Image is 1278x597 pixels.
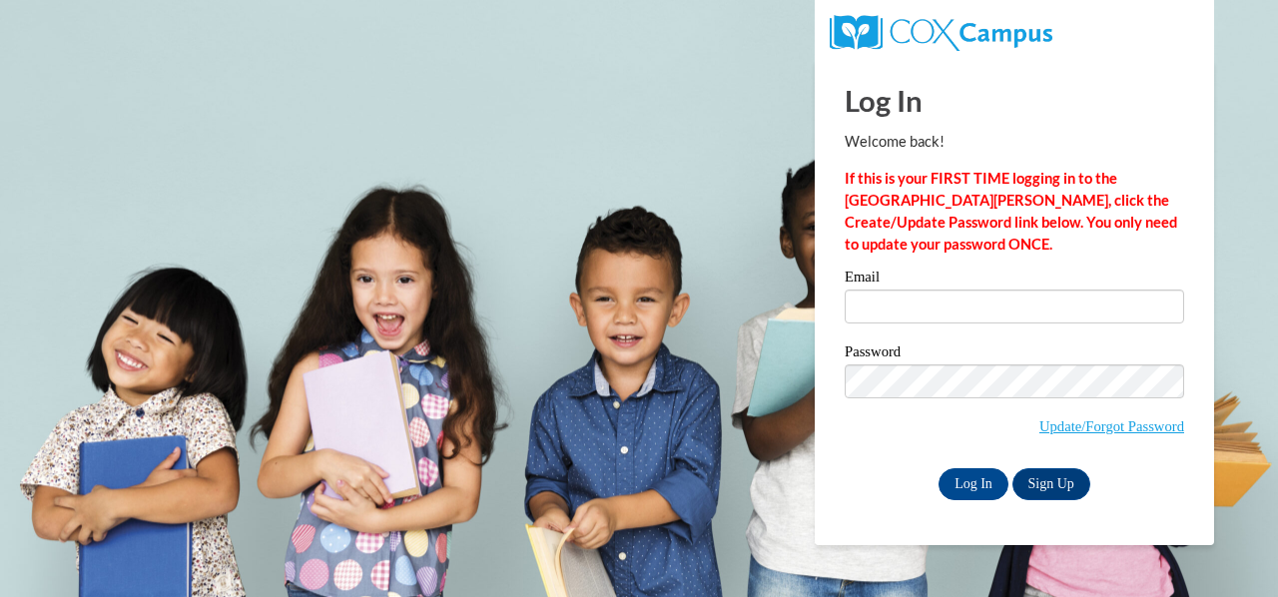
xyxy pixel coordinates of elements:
[830,15,1052,51] img: COX Campus
[845,344,1184,364] label: Password
[1039,418,1184,434] a: Update/Forgot Password
[845,131,1184,153] p: Welcome back!
[830,23,1052,40] a: COX Campus
[939,468,1008,500] input: Log In
[845,170,1177,253] strong: If this is your FIRST TIME logging in to the [GEOGRAPHIC_DATA][PERSON_NAME], click the Create/Upd...
[1012,468,1090,500] a: Sign Up
[845,80,1184,121] h1: Log In
[845,270,1184,290] label: Email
